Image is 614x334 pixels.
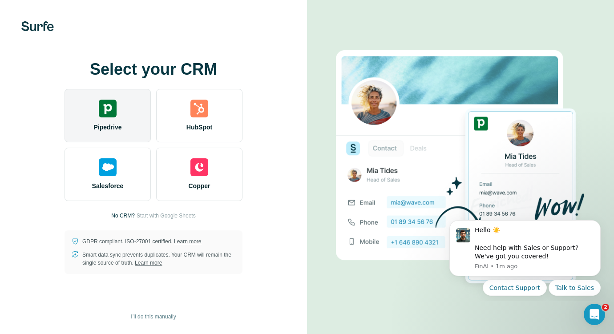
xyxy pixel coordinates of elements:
a: Learn more [135,260,162,266]
img: Surfe's logo [21,21,54,31]
span: Copper [189,181,210,190]
span: Salesforce [92,181,124,190]
img: salesforce's logo [99,158,117,176]
a: Learn more [174,238,201,245]
span: I’ll do this manually [131,313,176,321]
h1: Select your CRM [65,60,242,78]
img: pipedrive's logo [99,100,117,117]
iframe: Intercom live chat [584,304,605,325]
span: Pipedrive [93,123,121,132]
button: I’ll do this manually [125,310,182,323]
iframe: Intercom notifications message [436,212,614,301]
span: HubSpot [186,123,212,132]
img: hubspot's logo [190,100,208,117]
img: copper's logo [190,158,208,176]
p: Smart data sync prevents duplicates. Your CRM will remain the single source of truth. [82,251,235,267]
span: 2 [602,304,609,311]
img: PIPEDRIVE image [336,35,585,299]
p: GDPR compliant. ISO-27001 certified. [82,237,201,245]
p: No CRM? [111,212,135,220]
button: Start with Google Sheets [137,212,196,220]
